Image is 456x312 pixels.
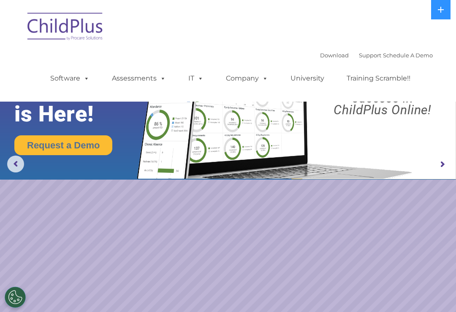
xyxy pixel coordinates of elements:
a: Support [359,52,381,59]
a: Company [217,70,277,87]
button: Cookies Settings [5,287,26,308]
font: | [320,52,433,59]
rs-layer: Boost your productivity and streamline your success in ChildPlus Online! [315,57,451,116]
a: Software [42,70,98,87]
img: ChildPlus by Procare Solutions [23,7,108,49]
a: Download [320,52,349,59]
a: IT [180,70,212,87]
rs-layer: The Future of ChildPlus is Here! [14,52,160,126]
a: University [282,70,333,87]
a: Training Scramble!! [338,70,419,87]
a: Schedule A Demo [383,52,433,59]
iframe: Chat Widget [414,272,456,312]
a: Assessments [103,70,174,87]
a: Request a Demo [14,135,112,155]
